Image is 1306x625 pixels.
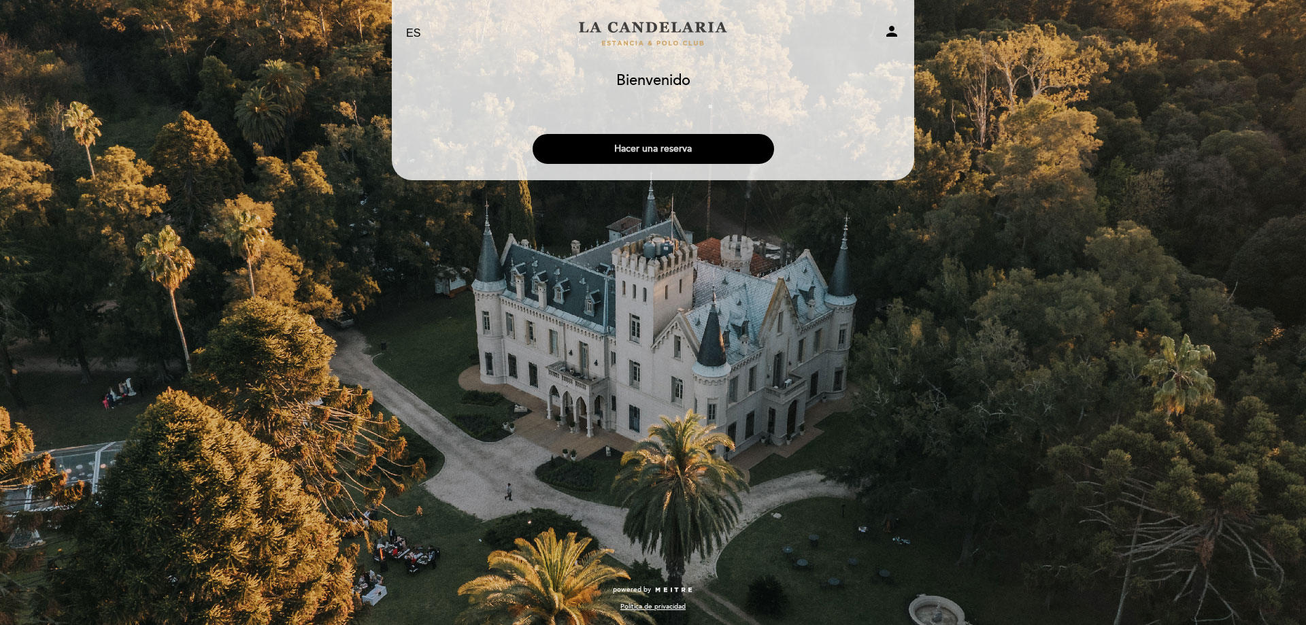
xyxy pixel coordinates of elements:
a: powered by [613,585,693,594]
img: MEITRE [654,587,693,594]
a: Política de privacidad [620,602,686,611]
i: person [884,23,900,39]
button: Hacer una reserva [533,134,774,164]
h1: Bienvenido [616,73,690,89]
button: person [884,23,900,44]
span: powered by [613,585,651,594]
a: LA CANDELARIA [568,15,738,52]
